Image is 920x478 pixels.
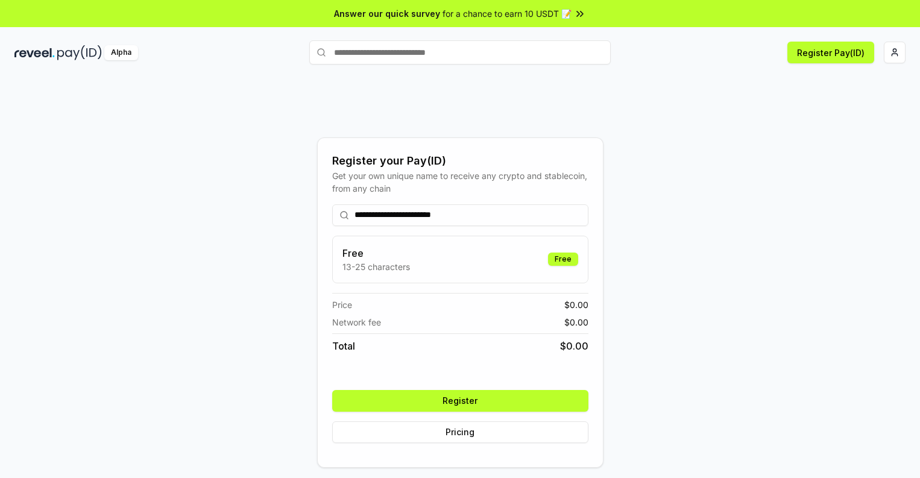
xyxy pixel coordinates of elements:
[332,298,352,311] span: Price
[560,339,588,353] span: $ 0.00
[342,246,410,260] h3: Free
[332,390,588,412] button: Register
[443,7,572,20] span: for a chance to earn 10 USDT 📝
[564,316,588,329] span: $ 0.00
[787,42,874,63] button: Register Pay(ID)
[342,260,410,273] p: 13-25 characters
[564,298,588,311] span: $ 0.00
[57,45,102,60] img: pay_id
[332,316,381,329] span: Network fee
[548,253,578,266] div: Free
[14,45,55,60] img: reveel_dark
[104,45,138,60] div: Alpha
[332,153,588,169] div: Register your Pay(ID)
[334,7,440,20] span: Answer our quick survey
[332,339,355,353] span: Total
[332,169,588,195] div: Get your own unique name to receive any crypto and stablecoin, from any chain
[332,421,588,443] button: Pricing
